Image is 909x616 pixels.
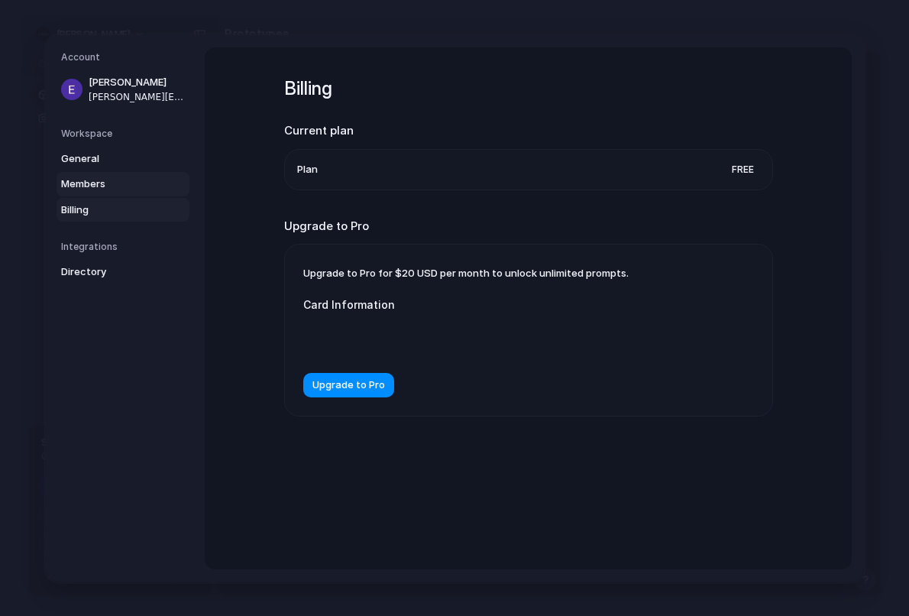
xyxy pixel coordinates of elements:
[283,217,772,235] h2: Upgrade to Pro
[315,331,596,345] iframe: Secure card payment input frame
[61,264,159,280] span: Directory
[283,75,772,102] h1: Billing
[89,89,186,103] span: [PERSON_NAME][EMAIL_ADDRESS][PERSON_NAME][DOMAIN_NAME]
[57,197,189,222] a: Billing
[725,161,759,177] span: Free
[61,50,189,64] h5: Account
[57,172,189,196] a: Members
[89,75,186,90] span: [PERSON_NAME]
[302,373,393,397] button: Upgrade to Pro
[57,146,189,170] a: General
[61,151,159,166] span: General
[283,122,772,140] h2: Current plan
[296,161,317,177] span: Plan
[61,177,159,192] span: Members
[61,126,189,140] h5: Workspace
[57,260,189,284] a: Directory
[312,378,384,393] span: Upgrade to Pro
[302,267,628,279] span: Upgrade to Pro for $20 USD per month to unlock unlimited prompts.
[61,202,159,217] span: Billing
[57,70,189,109] a: [PERSON_NAME][PERSON_NAME][EMAIL_ADDRESS][PERSON_NAME][DOMAIN_NAME]
[61,240,189,254] h5: Integrations
[302,297,608,313] label: Card Information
